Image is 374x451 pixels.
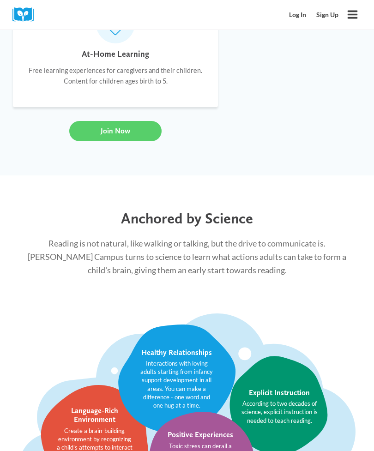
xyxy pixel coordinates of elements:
div: Positive Experiences [168,430,233,439]
p: According to two decades of science, explicit instruction is needed to teach reading. [241,400,317,425]
p: Reading is not natural, like walking or talking, but the drive to communicate is. [PERSON_NAME] C... [18,237,356,277]
h6: At-Home Learning [82,48,149,61]
img: Cox Campus [12,7,40,22]
a: Sign Up [311,6,344,24]
a: Log In [284,6,312,24]
div: Explicit Instruction [249,388,310,397]
p: Interactions with loving adults starting from infancy support development in all areas. You can m... [139,359,215,409]
p: Free learning experiences for caregivers and their children. Content for children ages birth to 5. [25,65,205,86]
a: Join Now [69,121,162,141]
span: Anchored by Science [121,209,253,227]
div: Language-Rich Environment [56,406,133,424]
div: Healthy Relationships [141,348,212,357]
nav: Secondary Mobile Navigation [284,6,344,24]
button: Open menu [344,6,362,24]
span: Join Now [101,126,130,135]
